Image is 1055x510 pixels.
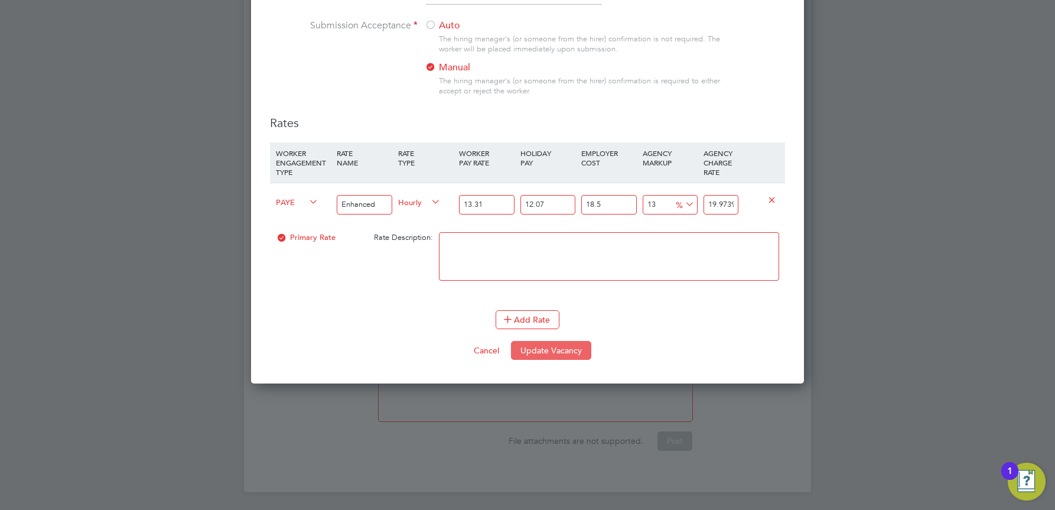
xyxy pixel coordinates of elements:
div: WORKER PAY RATE [456,142,517,173]
button: Cancel [464,341,509,360]
button: Add Rate [496,310,559,329]
button: Open Resource Center, 1 new notification [1008,463,1046,501]
div: WORKER ENGAGEMENT TYPE [273,142,334,183]
h3: Rates [270,115,785,131]
button: Update Vacancy [511,341,591,360]
div: 1 [1007,471,1012,486]
span: Rate Description: [374,232,433,242]
div: HOLIDAY PAY [517,142,578,173]
div: RATE TYPE [395,142,456,173]
div: The hiring manager's (or someone from the hirer) confirmation is required to either accept or rej... [439,76,726,96]
label: Submission Acceptance [270,20,418,32]
div: EMPLOYER COST [578,142,639,173]
div: RATE NAME [334,142,395,173]
span: Primary Rate [276,232,336,242]
div: The hiring manager's (or someone from the hirer) confirmation is not required. The worker will be... [439,34,726,54]
div: AGENCY CHARGE RATE [701,142,741,183]
span: Hourly [398,195,441,208]
span: % [672,197,696,210]
label: Auto [425,20,572,32]
label: Manual [425,61,572,74]
div: AGENCY MARKUP [640,142,701,173]
span: PAYE [276,195,318,208]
